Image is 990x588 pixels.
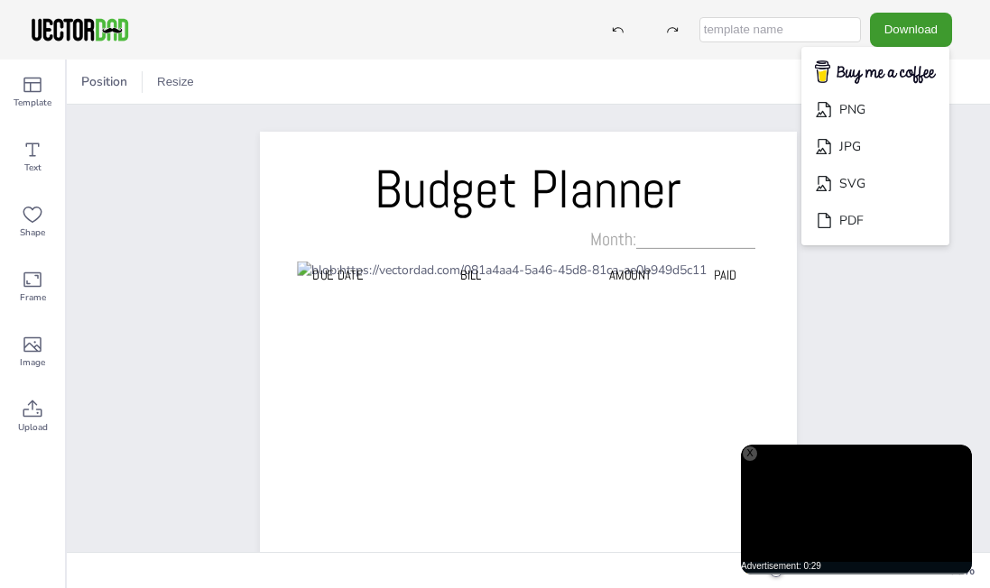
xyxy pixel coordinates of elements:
[20,290,46,305] span: Frame
[743,446,757,461] div: X
[24,161,42,175] span: Text
[150,68,201,96] button: Resize
[29,16,131,43] img: VectorDad-1.png
[375,155,681,223] span: Budget Planner
[590,227,755,251] span: Month:____________
[78,73,131,90] span: Position
[870,13,952,46] button: Download
[714,266,737,283] span: PAID
[801,91,949,128] li: PNG
[801,128,949,165] li: JPG
[801,202,949,239] li: PDF
[18,420,48,435] span: Upload
[803,55,948,90] img: buymecoffee.png
[741,562,972,571] div: Advertisement: 0:29
[20,225,45,240] span: Shape
[20,355,45,370] span: Image
[741,445,972,574] iframe: Advertisement
[312,266,363,283] span: Due Date
[609,266,652,283] span: AMOUNT
[801,165,949,202] li: SVG
[14,96,51,110] span: Template
[741,445,972,574] div: Video Player
[699,17,861,42] input: template name
[801,47,949,246] ul: Download
[460,266,481,283] span: BILL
